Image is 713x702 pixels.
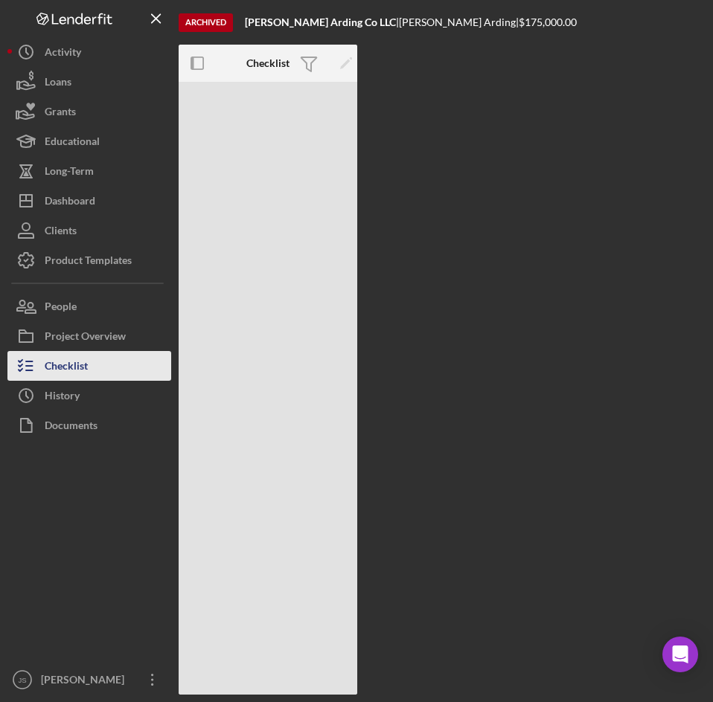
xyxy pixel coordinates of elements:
b: Checklist [246,57,290,69]
div: Educational [45,126,100,160]
div: [PERSON_NAME] [37,665,134,698]
button: History [7,381,171,410]
div: Clients [45,216,77,249]
button: JS[PERSON_NAME] [7,665,171,695]
div: Project Overview [45,321,126,355]
button: Clients [7,216,171,245]
button: Documents [7,410,171,440]
div: Long-Term [45,156,94,190]
div: Dashboard [45,186,95,219]
div: | [245,16,399,28]
div: Grants [45,97,76,130]
div: People [45,292,77,325]
text: JS [18,676,26,684]
button: Dashboard [7,186,171,216]
div: $175,000.00 [519,16,581,28]
button: Project Overview [7,321,171,351]
div: Documents [45,410,97,444]
button: Long-Term [7,156,171,186]
button: Grants [7,97,171,126]
button: Checklist [7,351,171,381]
div: Open Intercom Messenger [662,637,698,672]
button: Activity [7,37,171,67]
button: Product Templates [7,245,171,275]
b: [PERSON_NAME] Arding Co LLC [245,16,396,28]
div: Checklist [45,351,88,384]
div: Loans [45,67,71,100]
div: Activity [45,37,81,71]
button: Educational [7,126,171,156]
div: Archived [179,13,233,32]
button: People [7,292,171,321]
button: Loans [7,67,171,97]
div: Product Templates [45,245,132,279]
div: [PERSON_NAME] Arding | [399,16,519,28]
div: History [45,381,80,414]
